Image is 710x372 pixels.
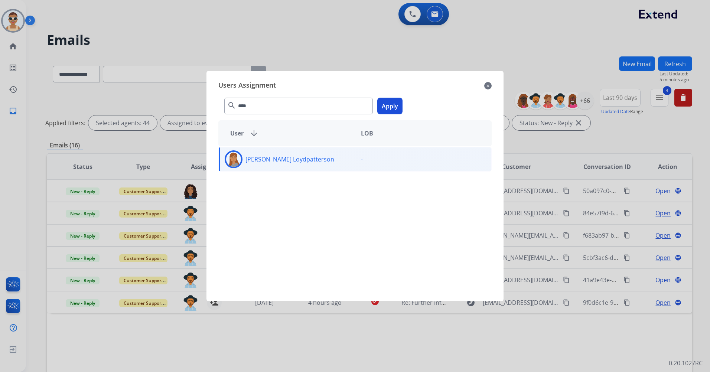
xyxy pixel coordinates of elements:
p: - [361,155,363,164]
mat-icon: search [227,101,236,110]
p: [PERSON_NAME] Loydpatterson [245,155,334,164]
mat-icon: arrow_downward [250,129,258,138]
mat-icon: close [484,81,492,90]
span: Users Assignment [218,80,276,92]
div: User [224,129,355,138]
button: Apply [377,98,403,114]
span: LOB [361,129,373,138]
